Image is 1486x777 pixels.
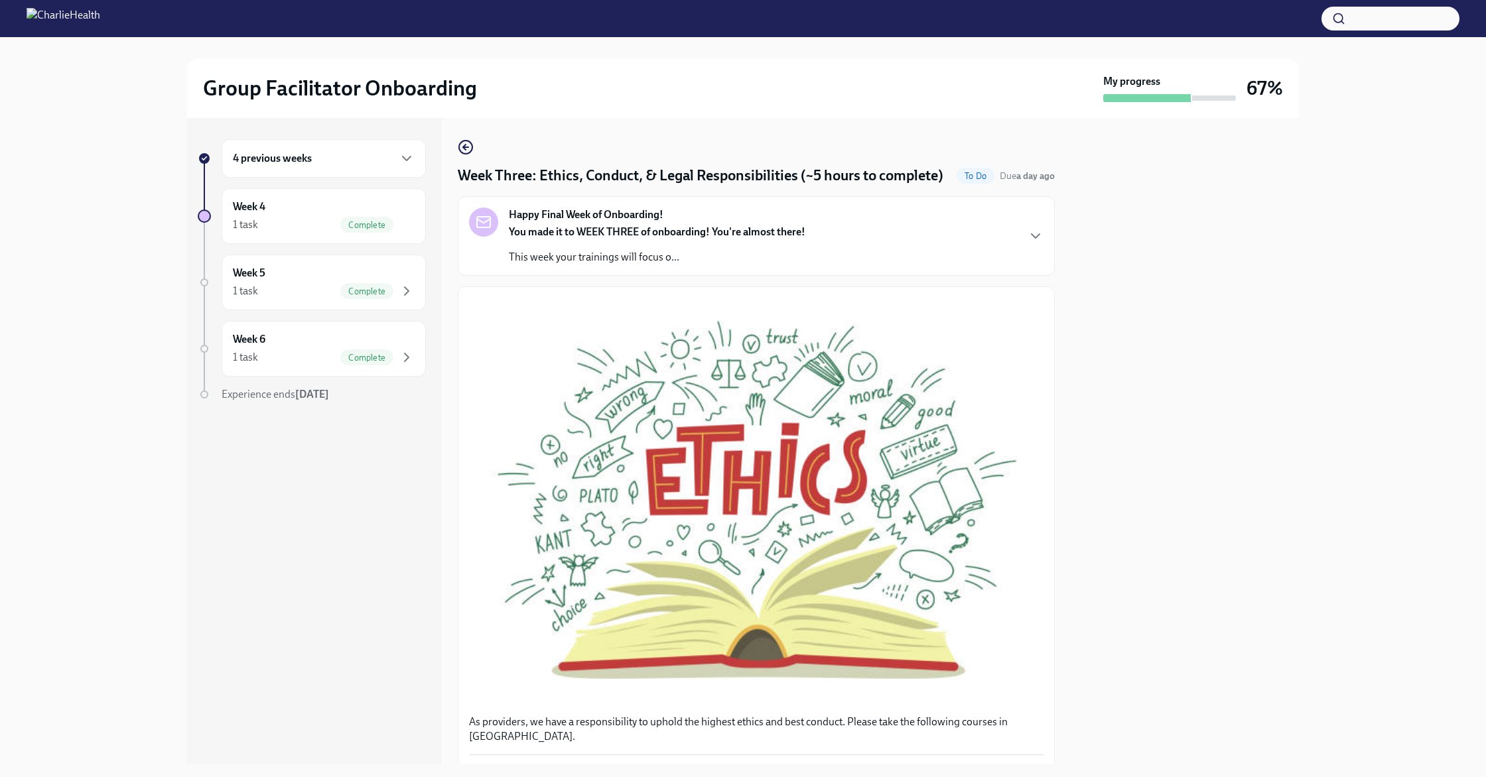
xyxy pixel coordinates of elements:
[509,225,805,238] strong: You made it to WEEK THREE of onboarding! You're almost there!
[233,266,265,280] h6: Week 5
[233,332,265,347] h6: Week 6
[222,388,329,400] span: Experience ends
[340,286,393,296] span: Complete
[957,171,994,181] span: To Do
[469,298,1044,704] button: Zoom image
[295,388,329,400] strong: [DATE]
[458,166,943,186] h4: Week Three: Ethics, Conduct, & Legal Responsibilities (~5 hours to complete)
[203,75,477,101] h2: Group Facilitator Onboarding
[1247,76,1283,100] h3: 67%
[198,188,426,244] a: Week 41 taskComplete
[198,321,426,377] a: Week 61 taskComplete
[1000,170,1055,182] span: October 6th, 2025 10:00
[198,255,426,310] a: Week 51 taskComplete
[27,8,100,29] img: CharlieHealth
[469,715,1044,744] p: As providers, we have a responsibility to uphold the highest ethics and best conduct. Please take...
[233,217,258,232] div: 1 task
[340,353,393,363] span: Complete
[222,139,426,178] div: 4 previous weeks
[509,208,663,222] strong: Happy Final Week of Onboarding!
[233,350,258,365] div: 1 task
[340,220,393,230] span: Complete
[233,200,265,214] h6: Week 4
[233,151,312,166] h6: 4 previous weeks
[233,284,258,298] div: 1 task
[1016,170,1055,182] strong: a day ago
[1000,170,1055,182] span: Due
[1103,74,1160,89] strong: My progress
[509,250,805,265] p: This week your trainings will focus o...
